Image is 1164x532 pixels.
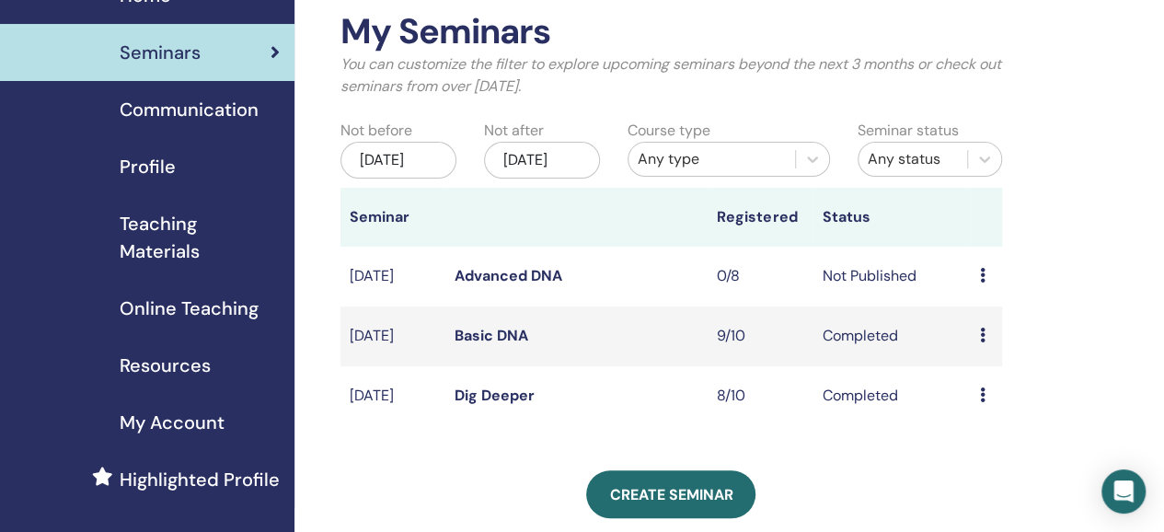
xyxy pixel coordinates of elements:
a: Basic DNA [455,326,528,345]
a: Advanced DNA [455,266,562,285]
td: 8/10 [708,366,812,426]
th: Registered [708,188,812,247]
label: Not before [340,120,412,142]
a: Dig Deeper [455,386,535,405]
td: 0/8 [708,247,812,306]
a: Create seminar [586,470,755,518]
td: [DATE] [340,247,445,306]
h2: My Seminars [340,11,1002,53]
td: Not Published [812,247,970,306]
label: Course type [628,120,710,142]
span: Communication [120,96,259,123]
div: [DATE] [484,142,600,179]
td: [DATE] [340,306,445,366]
span: Profile [120,153,176,180]
span: Highlighted Profile [120,466,280,493]
td: Completed [812,366,970,426]
span: Online Teaching [120,295,259,322]
span: My Account [120,409,225,436]
div: [DATE] [340,142,456,179]
span: Seminars [120,39,201,66]
div: Any type [638,148,786,170]
label: Not after [484,120,544,142]
div: Any status [868,148,958,170]
span: Resources [120,352,211,379]
td: Completed [812,306,970,366]
p: You can customize the filter to explore upcoming seminars beyond the next 3 months or check out s... [340,53,1002,98]
span: Create seminar [609,485,732,504]
div: Open Intercom Messenger [1101,469,1146,514]
th: Status [812,188,970,247]
th: Seminar [340,188,445,247]
td: [DATE] [340,366,445,426]
label: Seminar status [858,120,959,142]
td: 9/10 [708,306,812,366]
span: Teaching Materials [120,210,280,265]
